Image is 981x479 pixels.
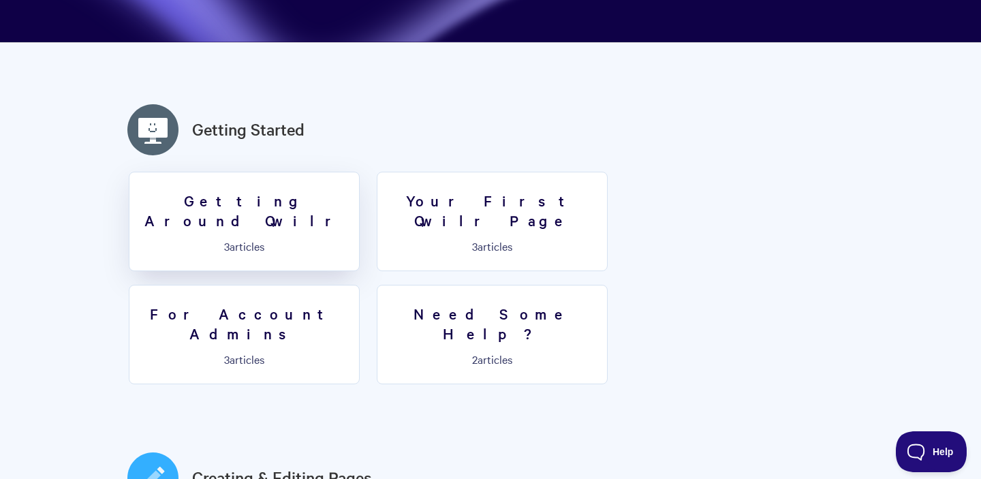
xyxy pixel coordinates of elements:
a: Need Some Help? 2articles [377,285,608,384]
p: articles [138,240,351,252]
h3: Getting Around Qwilr [138,191,351,230]
span: 3 [224,352,230,367]
p: articles [138,353,351,365]
h3: Your First Qwilr Page [386,191,599,230]
a: Getting Started [192,117,305,142]
iframe: Toggle Customer Support [896,431,967,472]
h3: Need Some Help? [386,304,599,343]
p: articles [386,353,599,365]
a: Getting Around Qwilr 3articles [129,172,360,271]
a: Your First Qwilr Page 3articles [377,172,608,271]
span: 3 [224,238,230,253]
span: 2 [472,352,478,367]
h3: For Account Admins [138,304,351,343]
a: For Account Admins 3articles [129,285,360,384]
span: 3 [472,238,478,253]
p: articles [386,240,599,252]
